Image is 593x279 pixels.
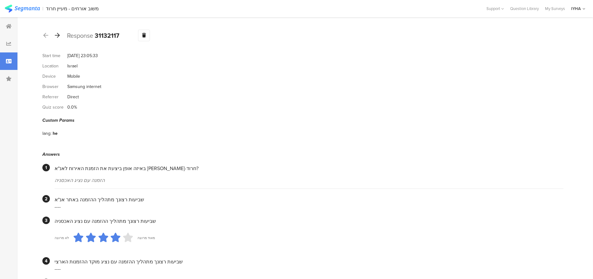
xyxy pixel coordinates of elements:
[137,235,155,240] div: מאוד מרוצה
[42,164,50,171] div: 1
[42,117,563,124] div: Custom Params
[42,257,50,265] div: 4
[55,235,69,240] div: לא מרוצה
[42,83,67,90] div: Browser
[5,5,40,12] img: segmanta logo
[67,83,101,90] div: Samsung internet
[507,6,542,12] a: Question Library
[67,73,80,80] div: Mobile
[67,104,77,110] div: 0.0%
[42,73,67,80] div: Device
[95,31,119,40] b: 31132117
[42,217,50,224] div: 3
[42,195,50,203] div: 2
[42,63,67,69] div: Location
[55,265,563,272] div: ----
[42,5,43,12] div: |
[55,196,563,203] div: שביעות רצונך מתהליך ההזמנה באתר אנ"א
[67,31,93,40] span: Response
[42,151,563,158] div: Answers
[486,4,504,13] div: Support
[42,52,67,59] div: Start time
[67,52,98,59] div: [DATE] 23:05:33
[53,130,58,137] div: he
[542,6,568,12] a: My Surveys
[67,63,78,69] div: Israel
[42,94,67,100] div: Referrer
[55,218,563,225] div: שביעות רצונך מתהליך ההזמנה עם נציג האכסניה
[55,177,563,184] div: הזמנה עם נציג האכסניה
[55,203,563,210] div: ----
[42,130,53,137] div: lang:
[42,104,67,110] div: Quiz score
[46,6,99,12] div: משוב אורחים - מעיין חרוד
[67,94,79,100] div: Direct
[571,6,581,12] div: IYHA
[55,258,563,265] div: שביעות רצונך מתהליך ההזמנה עם נציג מוקד ההזמנות הארצי
[55,165,563,172] div: באיזה אופן ביצעת את הזמנת האירוח לאנ"א [PERSON_NAME]-חרוד?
